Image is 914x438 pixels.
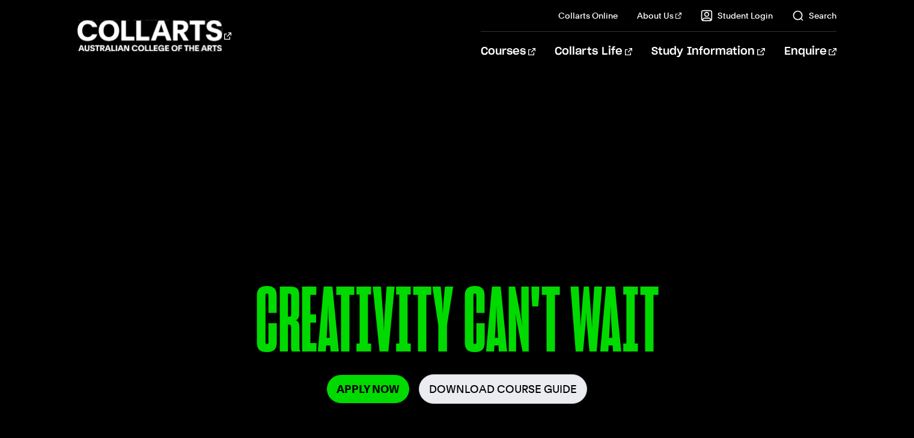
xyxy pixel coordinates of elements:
a: Courses [481,32,535,71]
a: Download Course Guide [419,374,587,404]
a: Student Login [701,10,773,22]
a: Search [792,10,836,22]
p: CREATIVITY CAN'T WAIT [102,275,812,374]
a: Study Information [651,32,764,71]
a: Enquire [784,32,836,71]
div: Go to homepage [78,19,231,53]
a: Apply Now [327,375,409,403]
a: Collarts Online [558,10,618,22]
a: About Us [637,10,681,22]
a: Collarts Life [555,32,632,71]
